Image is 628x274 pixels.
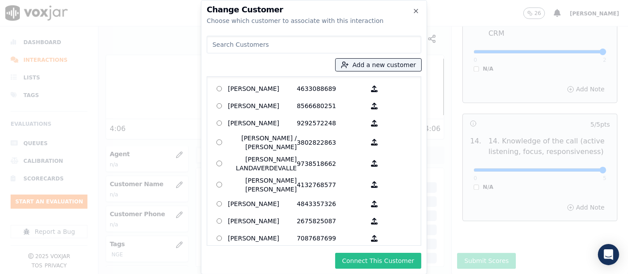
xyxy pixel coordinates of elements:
[366,82,383,96] button: [PERSON_NAME] 4633088689
[216,86,222,92] input: [PERSON_NAME] 4633088689
[228,176,297,194] p: [PERSON_NAME] [PERSON_NAME]
[297,99,366,113] p: 8566680251
[366,99,383,113] button: [PERSON_NAME] 8566680251
[216,139,222,145] input: [PERSON_NAME] / [PERSON_NAME] 3802822863
[297,232,366,245] p: 7087687699
[216,201,222,207] input: [PERSON_NAME] 4843357326
[228,134,297,151] p: [PERSON_NAME] / [PERSON_NAME]
[216,182,222,188] input: [PERSON_NAME] [PERSON_NAME] 4132768577
[335,253,421,269] button: Connect This Customer
[216,161,222,166] input: [PERSON_NAME] LANDAVERDEVALLE 9738518662
[366,176,383,194] button: [PERSON_NAME] [PERSON_NAME] 4132768577
[366,214,383,228] button: [PERSON_NAME] 2675825087
[366,232,383,245] button: [PERSON_NAME] 7087687699
[297,82,366,96] p: 4633088689
[228,116,297,130] p: [PERSON_NAME]
[366,155,383,173] button: [PERSON_NAME] LANDAVERDEVALLE 9738518662
[297,214,366,228] p: 2675825087
[366,116,383,130] button: [PERSON_NAME] 9292572248
[336,59,421,71] button: Add a new customer
[216,236,222,241] input: [PERSON_NAME] 7087687699
[366,197,383,211] button: [PERSON_NAME] 4843357326
[216,218,222,224] input: [PERSON_NAME] 2675825087
[228,232,297,245] p: [PERSON_NAME]
[366,134,383,151] button: [PERSON_NAME] / [PERSON_NAME] 3802822863
[598,244,619,265] div: Open Intercom Messenger
[297,197,366,211] p: 4843357326
[228,197,297,211] p: [PERSON_NAME]
[297,176,366,194] p: 4132768577
[207,6,421,14] h2: Change Customer
[228,82,297,96] p: [PERSON_NAME]
[216,103,222,109] input: [PERSON_NAME] 8566680251
[228,214,297,228] p: [PERSON_NAME]
[207,36,421,53] input: Search Customers
[297,155,366,173] p: 9738518662
[228,155,297,173] p: [PERSON_NAME] LANDAVERDEVALLE
[216,120,222,126] input: [PERSON_NAME] 9292572248
[297,134,366,151] p: 3802822863
[297,116,366,130] p: 9292572248
[228,99,297,113] p: [PERSON_NAME]
[207,16,421,25] div: Choose which customer to associate with this interaction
